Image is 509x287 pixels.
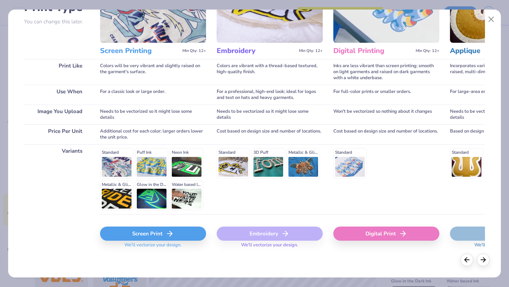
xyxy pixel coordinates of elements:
[24,144,89,214] div: Variants
[217,105,323,124] div: Needs to be vectorized so it might lose some details
[217,85,323,105] div: For a professional, high-end look; ideal for logos and text on hats and heavy garments.
[100,227,206,241] div: Screen Print
[333,124,439,144] div: Cost based on design size and number of locations.
[238,242,301,252] span: We'll vectorize your design.
[24,105,89,124] div: Image You Upload
[24,85,89,105] div: Use When
[100,59,206,85] div: Colors will be very vibrant and slightly raised on the garment's surface.
[122,242,184,252] span: We'll vectorize your design.
[100,105,206,124] div: Needs to be vectorized so it might lose some details
[217,46,296,55] h3: Embroidery
[485,13,498,26] button: Close
[217,59,323,85] div: Colors are vibrant with a thread-based textured, high-quality finish.
[299,48,323,53] span: Min Qty: 12+
[333,85,439,105] div: For full-color prints or smaller orders.
[217,227,323,241] div: Embroidery
[217,124,323,144] div: Cost based on design size and number of locations.
[333,46,413,55] h3: Digital Printing
[100,85,206,105] div: For a classic look or large order.
[100,124,206,144] div: Additional cost for each color; larger orders lower the unit price.
[333,105,439,124] div: Won't be vectorized so nothing about it changes
[416,48,439,53] span: Min Qty: 12+
[24,124,89,144] div: Price Per Unit
[333,227,439,241] div: Digital Print
[24,19,89,25] p: You can change this later.
[24,59,89,85] div: Print Like
[100,46,180,55] h3: Screen Printing
[333,59,439,85] div: Inks are less vibrant than screen printing; smooth on light garments and raised on dark garments ...
[182,48,206,53] span: Min Qty: 12+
